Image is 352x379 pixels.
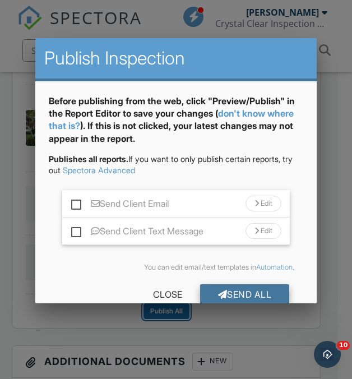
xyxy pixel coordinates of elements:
div: Before publishing from the web, click "Preview/Publish" in the Report Editor to save your changes... [49,95,303,154]
a: Spectora Advanced [63,165,135,175]
div: Close [135,284,200,304]
div: Send All [200,284,290,304]
label: Send Client Text Message [71,226,203,240]
label: Send Client Email [71,198,169,212]
span: If you want to only publish certain reports, try out [49,154,293,175]
iframe: Intercom live chat [314,341,341,368]
a: Automation [256,263,293,271]
div: Edit [246,196,281,211]
span: 10 [337,341,350,350]
a: don't know where that is? [49,108,294,131]
div: Edit [246,223,281,239]
div: You can edit email/text templates in . [58,263,294,272]
strong: Publishes all reports. [49,154,128,164]
h2: Publish Inspection [44,47,308,70]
